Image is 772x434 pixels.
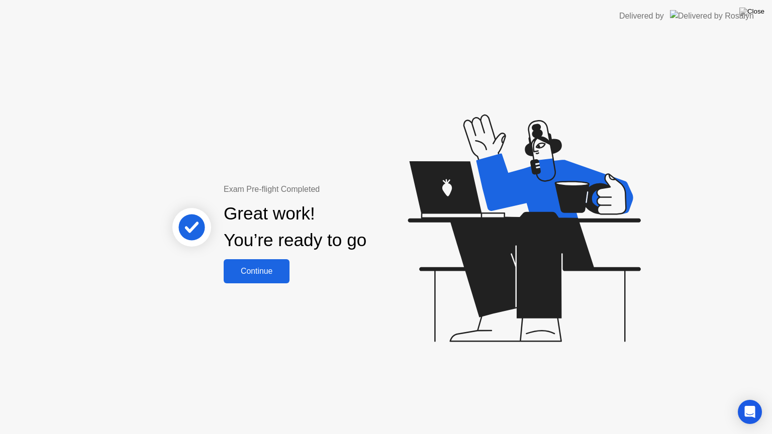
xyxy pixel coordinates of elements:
[224,259,289,283] button: Continue
[670,10,754,22] img: Delivered by Rosalyn
[619,10,664,22] div: Delivered by
[738,400,762,424] div: Open Intercom Messenger
[227,267,286,276] div: Continue
[224,200,366,254] div: Great work! You’re ready to go
[739,8,764,16] img: Close
[224,183,431,195] div: Exam Pre-flight Completed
